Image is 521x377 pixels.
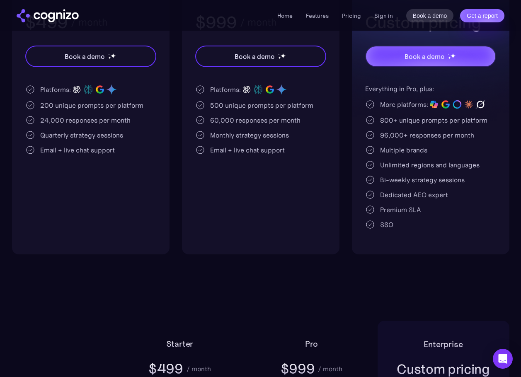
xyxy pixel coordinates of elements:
[187,364,211,374] div: / month
[380,99,428,109] div: More platforms:
[318,364,342,374] div: / month
[365,84,496,94] div: Everything in Pro, plus:
[210,130,289,140] div: Monthly strategy sessions
[365,46,496,67] a: Book a demostarstarstar
[406,9,454,22] a: Book a demo
[278,53,279,55] img: star
[305,337,318,350] h2: Pro
[17,9,79,22] a: home
[380,175,465,185] div: Bi-weekly strategy sessions
[374,11,393,21] a: Sign in
[210,100,313,110] div: 500 unique prompts per platform
[210,145,285,155] div: Email + live chat support
[380,130,474,140] div: 96,000+ responses per month
[424,338,463,351] h2: Enterprise
[40,130,123,140] div: Quarterly strategy sessions
[280,53,286,58] img: star
[493,349,513,369] div: Open Intercom Messenger
[40,145,115,155] div: Email + live chat support
[278,56,281,59] img: star
[450,53,456,58] img: star
[25,46,156,67] a: Book a demostarstarstar
[65,51,104,61] div: Book a demo
[380,205,421,215] div: Premium SLA
[380,190,448,200] div: Dedicated AEO expert
[40,115,131,125] div: 24,000 responses per month
[210,115,300,125] div: 60,000 responses per month
[448,56,451,59] img: star
[448,53,449,55] img: star
[380,145,427,155] div: Multiple brands
[380,115,487,125] div: 800+ unique prompts per platform
[306,12,329,19] a: Features
[110,53,116,58] img: star
[17,9,79,22] img: cognizo logo
[460,9,504,22] a: Get a report
[195,46,326,67] a: Book a demostarstarstar
[40,85,71,94] div: Platforms:
[166,337,194,350] h2: Starter
[277,12,293,19] a: Home
[210,85,241,94] div: Platforms:
[380,160,480,170] div: Unlimited regions and languages
[342,12,361,19] a: Pricing
[108,53,109,55] img: star
[40,100,143,110] div: 200 unique prompts per platform
[108,56,111,59] img: star
[380,220,393,230] div: SSO
[405,51,444,61] div: Book a demo
[235,51,274,61] div: Book a demo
